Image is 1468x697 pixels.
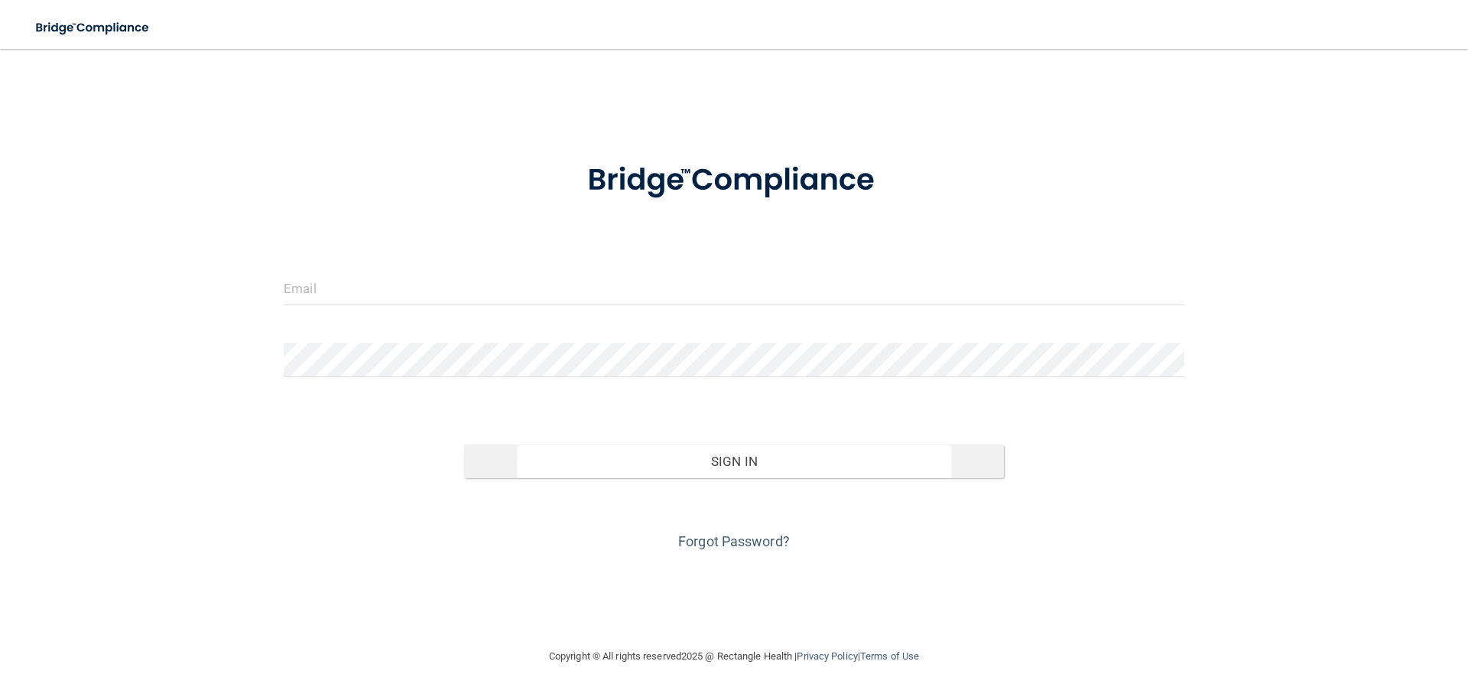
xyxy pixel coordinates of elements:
[556,141,912,220] img: bridge_compliance_login_screen.278c3ca4.svg
[860,650,919,662] a: Terms of Use
[455,632,1013,681] div: Copyright © All rights reserved 2025 @ Rectangle Health | |
[797,650,857,662] a: Privacy Policy
[464,445,1005,478] button: Sign In
[678,533,790,549] a: Forgot Password?
[284,271,1184,305] input: Email
[23,12,164,44] img: bridge_compliance_login_screen.278c3ca4.svg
